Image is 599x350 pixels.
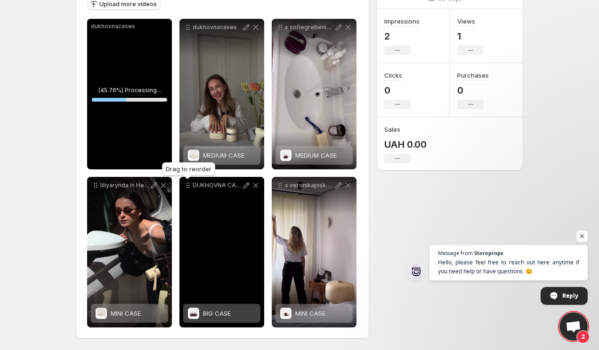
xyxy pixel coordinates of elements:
[203,310,231,317] span: BIG CASE
[384,31,420,42] p: 2
[193,182,242,189] p: DUKHOVNA CASES
[272,177,356,327] div: x veronikapiskun veronikapiskun Vyd ROMANTIKA PROJECT Komono - TRIPTYCHMINI CASEMINI CASE
[203,151,244,159] span: MEDIUM CASE
[384,139,427,150] p: UAH 0.00
[384,71,402,80] h3: Clicks
[87,177,172,327] div: liliyarynda In Her Place or Work liliaryndaMINI CASEMINI CASE
[87,19,172,169] div: dukhovnacases(45.76%) Processing...45.75732037348513%
[193,24,242,31] p: dukhovnacases
[100,182,149,189] p: liliyarynda In Her Place or Work liliarynda
[99,0,157,8] span: Upload more videos
[384,16,420,26] h3: Impressions
[457,31,484,42] p: 1
[457,85,489,96] p: 0
[179,177,264,327] div: DUKHOVNA CASESBIG CASEBIG CASE
[576,330,590,343] span: 2
[91,23,168,30] p: dukhovnacases
[457,71,489,80] h3: Purchases
[457,16,475,26] h3: Views
[559,312,588,341] a: Open chat
[474,250,503,255] span: Storeprops
[285,182,334,189] p: x veronikapiskun veronikapiskun Vyd ROMANTIKA PROJECT Komono - TRIPTYCH
[562,287,578,304] span: Reply
[111,310,141,317] span: MINI CASE
[295,310,325,317] span: MINI CASE
[272,19,356,169] div: x sofiegrebeniuk In Her Place of Home - - -MEDIUM CASEMEDIUM CASE
[384,85,411,96] p: 0
[285,24,334,31] p: x sofiegrebeniuk In Her Place of Home - - -
[295,151,337,159] span: MEDIUM CASE
[179,19,264,169] div: dukhovnacasesMEDIUM CASEMEDIUM CASE
[438,250,473,255] span: Message from
[384,125,400,134] h3: Sales
[438,258,579,276] span: Hello, please feel free to reach out here anytime if you need help or have questions. 😊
